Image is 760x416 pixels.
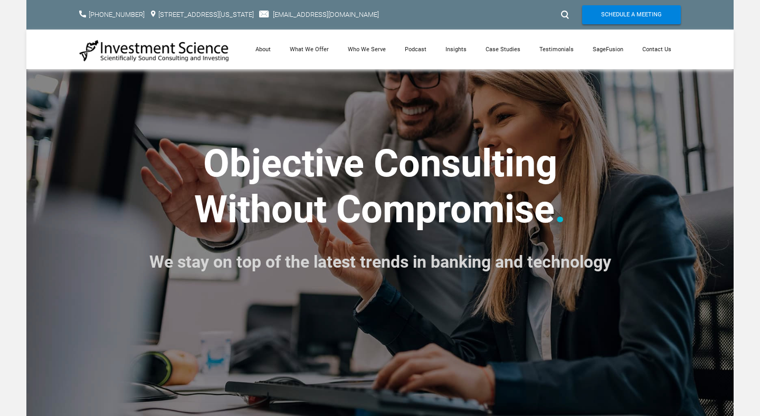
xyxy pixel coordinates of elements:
a: Who We Serve [338,30,395,69]
a: Contact Us [633,30,681,69]
a: [STREET_ADDRESS][US_STATE]​ [158,11,254,18]
a: Schedule A Meeting [582,5,681,24]
a: Testimonials [530,30,583,69]
a: SageFusion [583,30,633,69]
a: Podcast [395,30,436,69]
img: Investment Science | NYC Consulting Services [79,39,230,62]
a: [EMAIL_ADDRESS][DOMAIN_NAME] [273,11,379,18]
a: [PHONE_NUMBER] [89,11,145,18]
a: Case Studies [476,30,530,69]
font: We stay on top of the latest trends in banking and technology [149,252,611,272]
span: Schedule A Meeting [601,5,662,24]
a: Insights [436,30,476,69]
a: What We Offer [280,30,338,69]
a: About [246,30,280,69]
font: . [555,187,566,232]
strong: ​Objective Consulting ​Without Compromise [194,141,557,231]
